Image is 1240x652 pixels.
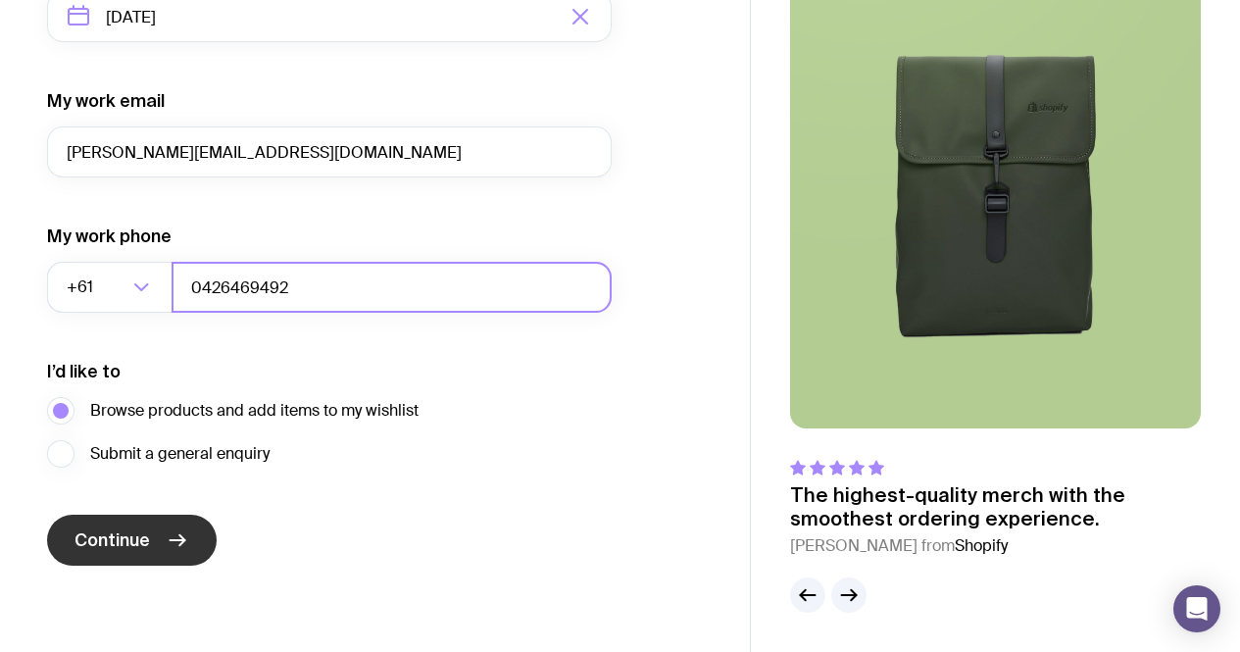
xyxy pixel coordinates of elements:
[47,126,612,177] input: you@email.com
[47,360,121,383] label: I’d like to
[790,483,1201,530] p: The highest-quality merch with the smoothest ordering experience.
[172,262,612,313] input: 0400123456
[47,225,172,248] label: My work phone
[97,262,127,313] input: Search for option
[47,262,173,313] div: Search for option
[790,534,1201,558] cite: [PERSON_NAME] from
[47,89,165,113] label: My work email
[47,515,217,566] button: Continue
[955,535,1008,556] span: Shopify
[1173,585,1220,632] div: Open Intercom Messenger
[74,528,150,552] span: Continue
[67,262,97,313] span: +61
[90,399,419,423] span: Browse products and add items to my wishlist
[90,442,270,466] span: Submit a general enquiry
